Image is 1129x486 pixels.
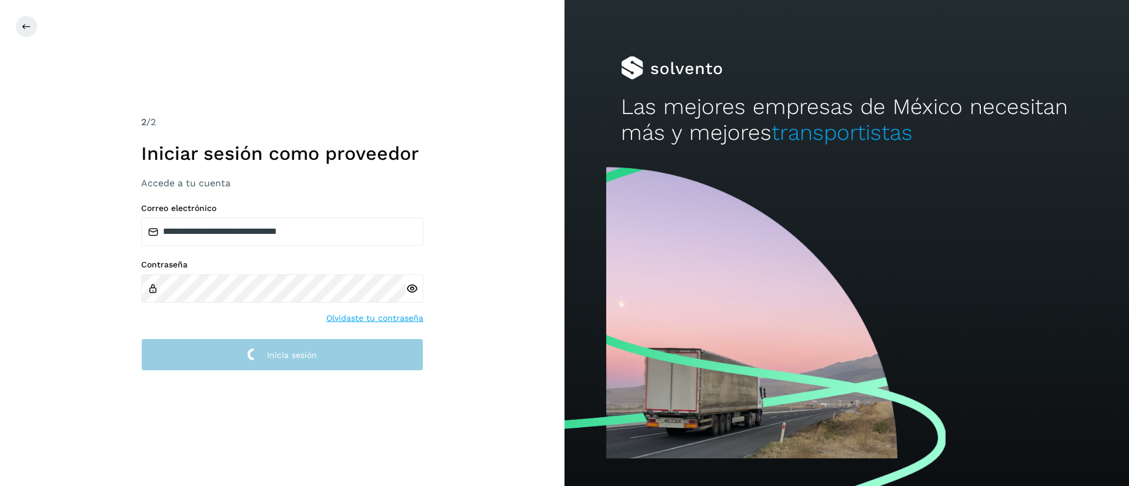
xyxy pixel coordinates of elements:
[141,177,423,189] h3: Accede a tu cuenta
[267,351,317,359] span: Inicia sesión
[771,120,913,145] span: transportistas
[326,312,423,324] a: Olvidaste tu contraseña
[621,94,1073,146] h2: Las mejores empresas de México necesitan más y mejores
[141,115,423,129] div: /2
[141,142,423,165] h1: Iniciar sesión como proveedor
[141,203,423,213] label: Correo electrónico
[141,116,146,128] span: 2
[141,338,423,371] button: Inicia sesión
[141,260,423,270] label: Contraseña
